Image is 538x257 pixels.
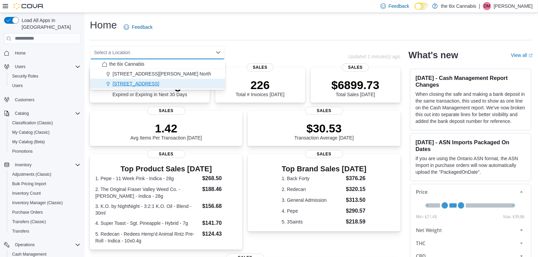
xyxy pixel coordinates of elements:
button: Promotions [7,147,83,156]
dd: $313.50 [346,196,367,204]
input: Dark Mode [415,3,429,10]
dd: $290.57 [346,207,367,215]
span: Purchase Orders [9,208,80,216]
span: Inventory Manager (Classic) [9,199,80,207]
dt: 3. K.O. by NightNight - 3:2:1 K.O. Oil - Blend - 30ml [95,203,199,216]
span: Feedback [132,24,152,30]
div: Total Sales [DATE] [332,78,380,97]
div: Avg Items Per Transaction [DATE] [130,122,202,141]
dt: 3. General Admission [282,197,343,204]
span: Promotions [12,149,33,154]
dt: 2. The Original Fraser Valley Weed Co. - [PERSON_NAME] - Indica - 28g [95,186,199,199]
span: Sales [342,63,369,71]
span: Transfers [9,227,80,235]
span: Customers [15,97,34,103]
button: Users [7,81,83,90]
a: View allExternal link [511,52,533,58]
button: Transfers (Classic) [7,217,83,227]
p: If you are using the Ontario ASN format, the ASN Import in purchase orders will now automatically... [416,155,525,175]
span: Home [12,49,80,57]
span: Classification (Classic) [9,119,80,127]
dd: $124.43 [202,230,237,238]
button: Home [1,48,83,58]
button: Close list of options [216,50,221,55]
button: Purchase Orders [7,208,83,217]
p: $6899.73 [332,78,380,92]
span: Inventory Count [9,189,80,197]
dt: 5. Redecan - Redees Hemp'd Animal Rntz Pre-Roll - Indica - 10x0.4g [95,231,199,244]
img: Cova [14,3,44,9]
a: Customers [12,96,37,104]
span: Users [12,63,80,71]
span: Users [12,83,23,88]
span: Bulk Pricing Import [9,180,80,188]
span: Operations [12,241,80,249]
a: Security Roles [9,72,41,80]
dd: $376.26 [346,174,367,183]
span: Cash Management [12,252,46,257]
button: Classification (Classic) [7,118,83,128]
span: Inventory [12,161,80,169]
button: Inventory Manager (Classic) [7,198,83,208]
span: My Catalog (Beta) [12,139,45,145]
span: DM [484,2,490,10]
dd: $188.46 [202,185,237,193]
span: Load All Apps in [GEOGRAPHIC_DATA] [19,17,80,30]
button: Operations [1,240,83,250]
a: Transfers [9,227,32,235]
button: the 6ix Cannabis [90,59,225,69]
span: Users [9,82,80,90]
div: Transaction Average [DATE] [294,122,354,141]
span: [STREET_ADDRESS] [113,80,159,87]
button: Transfers [7,227,83,236]
span: Home [15,50,26,56]
a: Bulk Pricing Import [9,180,49,188]
span: Users [15,64,25,69]
button: Inventory Count [7,189,83,198]
p: | [479,2,480,10]
h3: Top Brand Sales [DATE] [282,165,367,173]
span: Purchase Orders [12,210,43,215]
a: Promotions [9,147,35,155]
span: the 6ix Cannabis [109,61,144,67]
span: Inventory Manager (Classic) [12,200,63,206]
button: [STREET_ADDRESS][PERSON_NAME] North [90,69,225,79]
span: Inventory [15,162,31,168]
span: Security Roles [9,72,80,80]
span: Bulk Pricing Import [12,181,46,187]
span: Transfers (Classic) [12,219,46,224]
button: Operations [12,241,38,249]
a: Adjustments (Classic) [9,170,54,178]
span: Sales [305,107,343,115]
span: Transfers [12,229,29,234]
p: Updated 1 minute(s) ago [348,54,400,59]
button: Inventory [1,160,83,170]
span: Sales [247,63,274,71]
dt: 4. Pepe [282,208,343,214]
a: Purchase Orders [9,208,46,216]
button: Adjustments (Classic) [7,170,83,179]
p: 226 [236,78,284,92]
span: Sales [147,107,185,115]
span: My Catalog (Classic) [12,130,50,135]
span: [STREET_ADDRESS][PERSON_NAME] North [113,70,211,77]
span: Classification (Classic) [12,120,53,126]
a: My Catalog (Classic) [9,128,52,136]
span: Sales [305,150,343,158]
button: My Catalog (Classic) [7,128,83,137]
span: My Catalog (Beta) [9,138,80,146]
dt: 5. 3Saints [282,218,343,225]
dd: $141.70 [202,219,237,227]
span: Security Roles [12,73,38,79]
p: $30.53 [294,122,354,135]
span: Sales [147,150,185,158]
a: Transfers (Classic) [9,218,49,226]
p: 1.42 [130,122,202,135]
dt: 2. Redecan [282,186,343,193]
button: [STREET_ADDRESS] [90,79,225,89]
a: Feedback [121,20,155,34]
a: Classification (Classic) [9,119,56,127]
span: Customers [12,95,80,104]
span: Transfers (Classic) [9,218,80,226]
